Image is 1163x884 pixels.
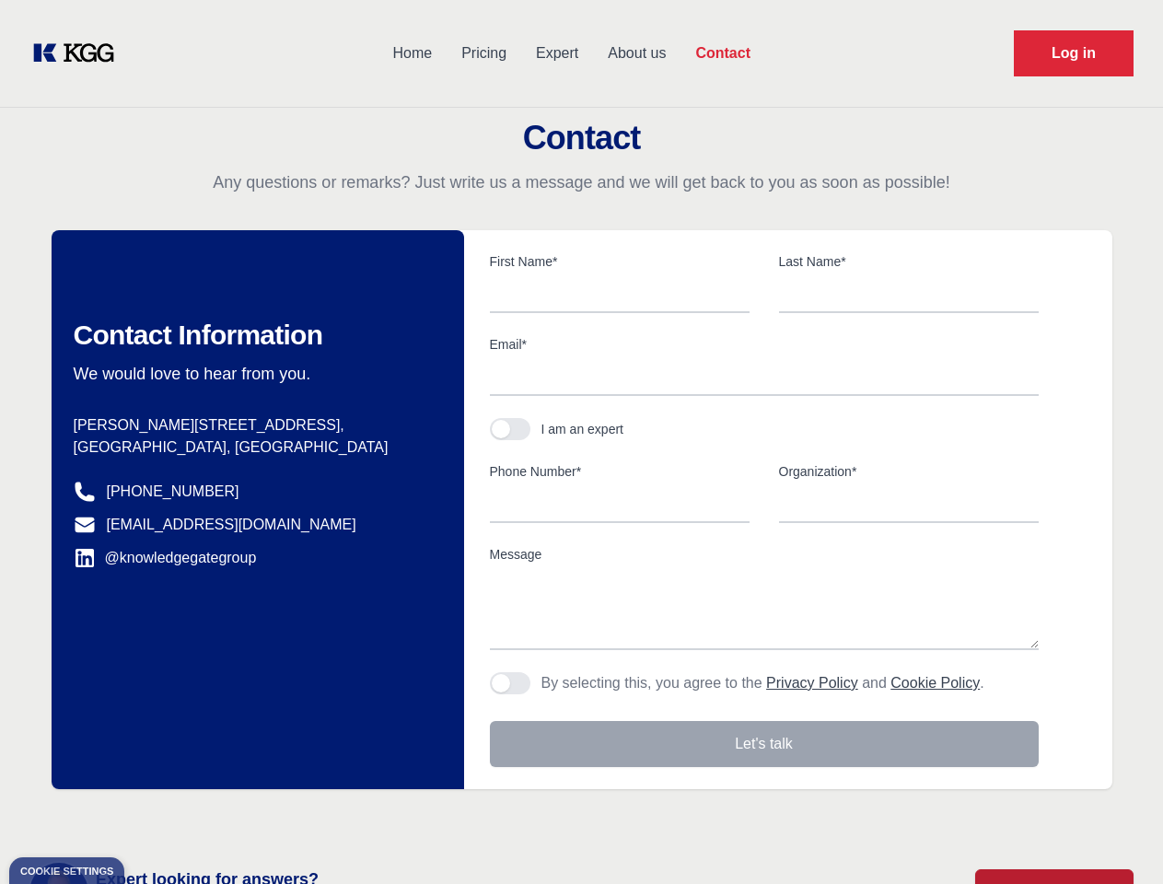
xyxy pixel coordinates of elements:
a: Request Demo [1014,30,1134,76]
iframe: Chat Widget [1071,796,1163,884]
div: I am an expert [541,420,624,438]
a: Pricing [447,29,521,77]
a: Home [378,29,447,77]
h2: Contact [22,120,1141,157]
h2: Contact Information [74,319,435,352]
a: Expert [521,29,593,77]
label: Email* [490,335,1039,354]
label: Phone Number* [490,462,750,481]
label: Organization* [779,462,1039,481]
a: Privacy Policy [766,675,858,691]
a: [EMAIL_ADDRESS][DOMAIN_NAME] [107,514,356,536]
div: Cookie settings [20,867,113,877]
label: Last Name* [779,252,1039,271]
p: By selecting this, you agree to the and . [541,672,984,694]
label: Message [490,545,1039,564]
a: KOL Knowledge Platform: Talk to Key External Experts (KEE) [29,39,129,68]
label: First Name* [490,252,750,271]
a: Cookie Policy [890,675,980,691]
button: Let's talk [490,721,1039,767]
a: @knowledgegategroup [74,547,257,569]
p: Any questions or remarks? Just write us a message and we will get back to you as soon as possible! [22,171,1141,193]
a: [PHONE_NUMBER] [107,481,239,503]
a: Contact [680,29,765,77]
p: [GEOGRAPHIC_DATA], [GEOGRAPHIC_DATA] [74,436,435,459]
p: [PERSON_NAME][STREET_ADDRESS], [74,414,435,436]
a: About us [593,29,680,77]
p: We would love to hear from you. [74,363,435,385]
